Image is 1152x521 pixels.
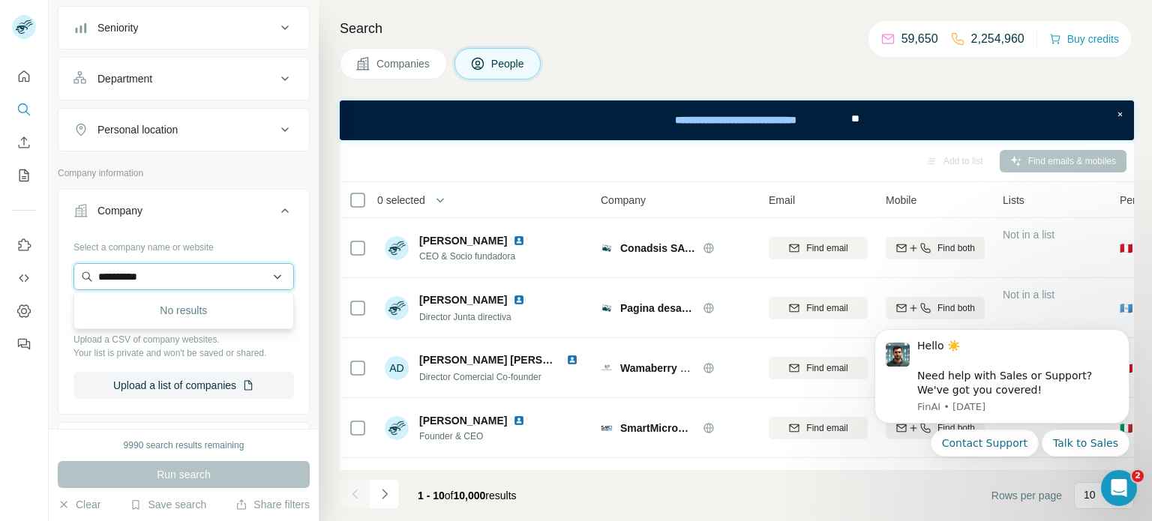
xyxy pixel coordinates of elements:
[620,241,695,256] span: Conadsis SA de CV
[454,490,486,502] span: 10,000
[73,372,294,399] button: Upload a list of companies
[419,233,507,248] span: [PERSON_NAME]
[419,430,531,443] span: Founder & CEO
[12,331,36,358] button: Feedback
[806,241,847,255] span: Find email
[340,100,1134,140] iframe: Banner
[901,30,938,48] p: 59,650
[419,354,598,366] span: [PERSON_NAME] [PERSON_NAME]
[806,421,847,435] span: Find email
[601,193,646,208] span: Company
[58,193,309,235] button: Company
[937,241,975,255] span: Find both
[769,297,868,319] button: Find email
[1003,229,1054,241] span: Not in a list
[12,232,36,259] button: Use Surfe on LinkedIn
[513,235,525,247] img: LinkedIn logo
[58,112,309,148] button: Personal location
[58,10,309,46] button: Seniority
[620,362,781,374] span: Wamaberry Pos and It Solutions
[235,497,310,512] button: Share filters
[385,236,409,260] img: Avatar
[385,416,409,440] img: Avatar
[566,354,578,366] img: LinkedIn logo
[419,413,507,428] span: [PERSON_NAME]
[12,265,36,292] button: Use Surfe API
[1120,301,1132,316] span: 🇬🇹
[806,361,847,375] span: Find email
[73,333,294,346] p: Upload a CSV of company websites.
[601,422,613,434] img: Logo of SmartMicroOptics Srl
[1049,28,1119,49] button: Buy credits
[1132,470,1144,482] span: 2
[513,294,525,306] img: LinkedIn logo
[1003,289,1054,301] span: Not in a list
[491,56,526,71] span: People
[620,421,695,436] span: SmartMicroOptics Srl
[419,312,511,322] span: Director Junta directiva
[97,203,142,218] div: Company
[769,357,868,379] button: Find email
[58,166,310,180] p: Company information
[806,301,847,315] span: Find email
[971,30,1024,48] p: 2,254,960
[419,292,507,307] span: [PERSON_NAME]
[58,61,309,97] button: Department
[58,426,309,462] button: Industry
[12,129,36,156] button: Enrich CSV
[1101,470,1137,506] iframe: Intercom live chat
[97,20,138,35] div: Seniority
[769,417,868,439] button: Find email
[601,302,613,314] img: Logo of Pagina desactivada
[418,490,517,502] span: results
[886,237,985,259] button: Find both
[124,439,244,452] div: 9990 search results remaining
[937,301,975,315] span: Find both
[1120,241,1132,256] span: 🇵🇪
[445,490,454,502] span: of
[370,479,400,509] button: Navigate to next page
[886,297,985,319] button: Find both
[97,71,152,86] div: Department
[12,96,36,123] button: Search
[97,122,178,137] div: Personal location
[130,497,206,512] button: Save search
[419,250,531,263] span: CEO & Socio fundadora
[12,298,36,325] button: Dashboard
[769,193,795,208] span: Email
[340,18,1134,39] h4: Search
[376,56,431,71] span: Companies
[601,362,613,374] img: Logo of Wamaberry Pos and It Solutions
[418,490,445,502] span: 1 - 10
[1003,193,1024,208] span: Lists
[620,301,695,316] span: Pagina desactivada
[601,242,613,254] img: Logo of Conadsis SA de CV
[769,237,868,259] button: Find email
[886,193,916,208] span: Mobile
[852,311,1152,514] iframe: Intercom notifications message
[385,356,409,380] div: AD
[73,346,294,360] p: Your list is private and won't be saved or shared.
[12,63,36,90] button: Quick start
[377,193,425,208] span: 0 selected
[385,296,409,320] img: Avatar
[77,295,290,325] div: No results
[58,497,100,512] button: Clear
[12,162,36,189] button: My lists
[513,415,525,427] img: LinkedIn logo
[73,235,294,254] div: Select a company name or website
[419,372,541,382] span: Director Comercial Co-founder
